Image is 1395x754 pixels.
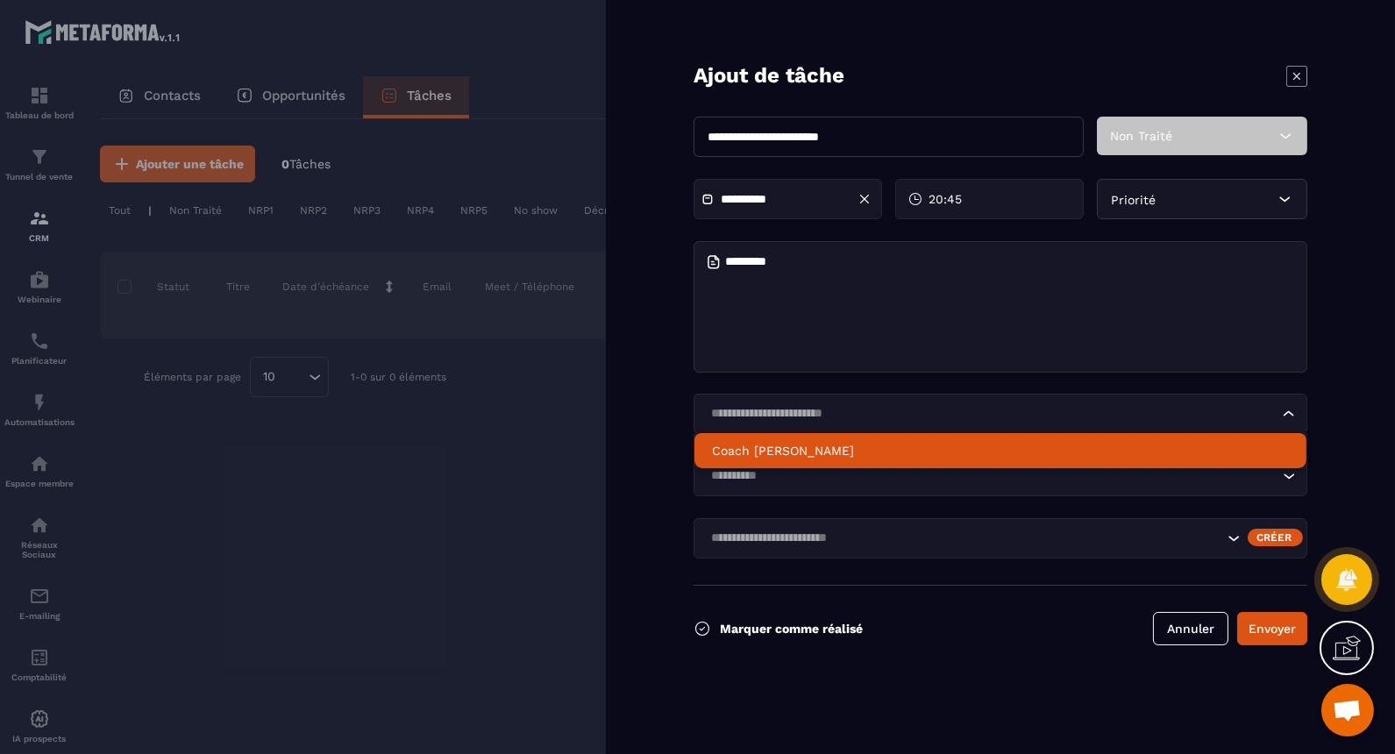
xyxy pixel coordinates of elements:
div: Search for option [694,394,1307,434]
div: Search for option [694,518,1307,558]
p: Ajout de tâche [694,61,844,90]
span: Priorité [1111,193,1156,207]
input: Search for option [705,404,1278,423]
div: Créer [1248,529,1303,546]
span: Non Traité [1110,129,1172,143]
button: Envoyer [1237,612,1307,645]
input: Search for option [705,466,1278,486]
input: Search for option [705,529,1223,548]
button: Annuler [1153,612,1228,645]
p: Coach Saeed [712,442,1289,459]
div: Search for option [694,456,1307,496]
p: Marquer comme réalisé [720,622,863,636]
span: 20:45 [929,190,962,208]
a: Ouvrir le chat [1321,684,1374,736]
